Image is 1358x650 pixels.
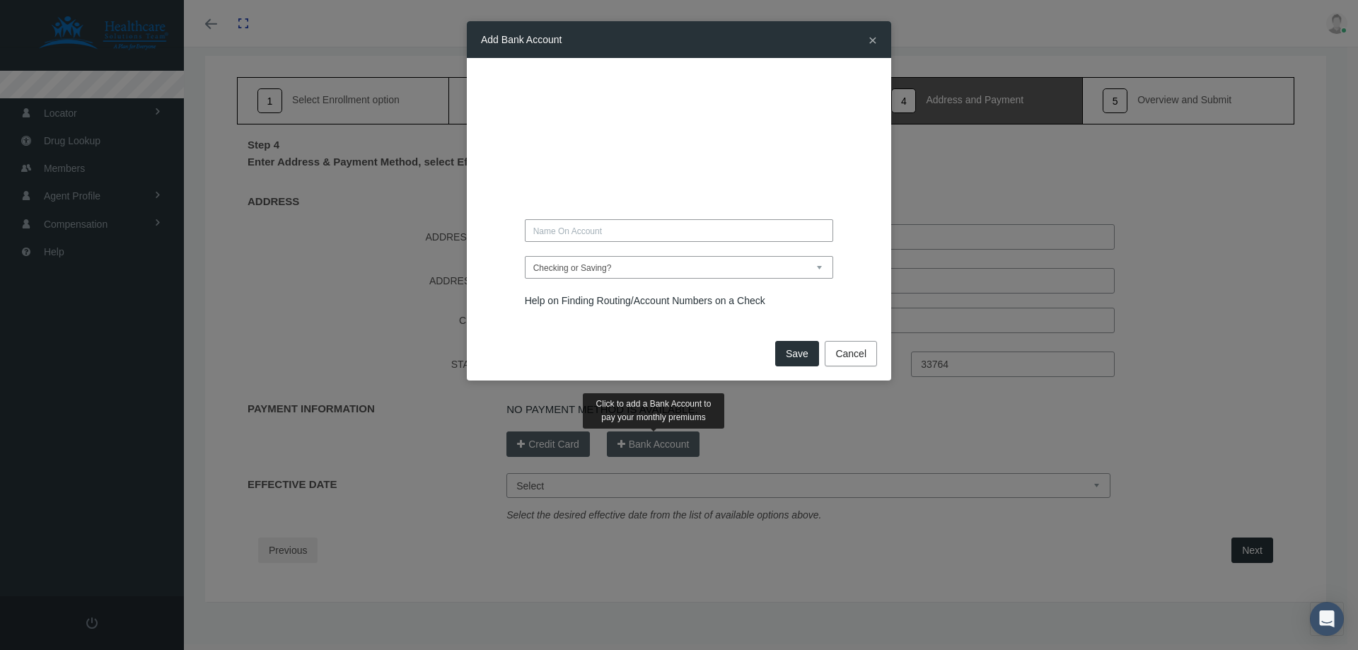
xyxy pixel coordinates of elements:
[825,341,877,366] button: Cancel
[869,33,877,47] button: Close
[481,32,562,47] h5: Add Bank Account
[525,295,765,306] a: Help on Finding Routing/Account Numbers on a Check
[583,393,724,429] div: Click to add a Bank Account to pay your monthly premiums
[775,341,819,366] button: Save
[1310,602,1344,636] div: Open Intercom Messenger
[525,219,834,242] input: Name On Account
[869,32,877,48] span: ×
